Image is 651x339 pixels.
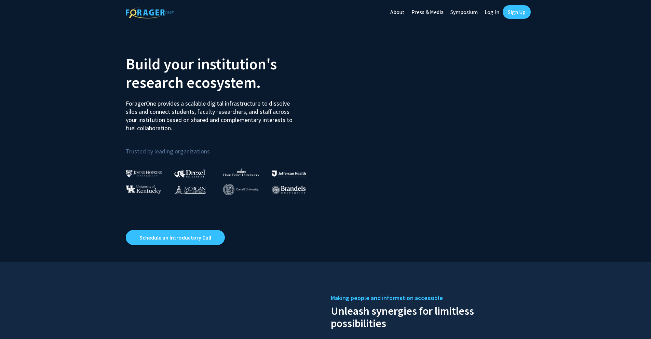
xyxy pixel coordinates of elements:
a: Opens in a new tab [126,230,225,245]
img: Cornell University [223,184,259,195]
h2: Unleash synergies for limitless possibilities [331,303,526,329]
a: Sign Up [503,5,531,19]
img: Drexel University [174,169,205,177]
p: Trusted by leading organizations [126,138,321,157]
img: University of Kentucky [126,185,161,194]
img: ForagerOne Logo [126,6,174,18]
h2: Build your institution's research ecosystem. [126,55,321,92]
img: Morgan State University [174,185,206,194]
img: Thomas Jefferson University [272,171,306,177]
img: High Point University [223,168,259,176]
h5: Making people and information accessible [331,293,526,303]
img: Johns Hopkins University [126,170,162,177]
p: ForagerOne provides a scalable digital infrastructure to dissolve silos and connect students, fac... [126,94,297,132]
img: Brandeis University [272,186,306,194]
